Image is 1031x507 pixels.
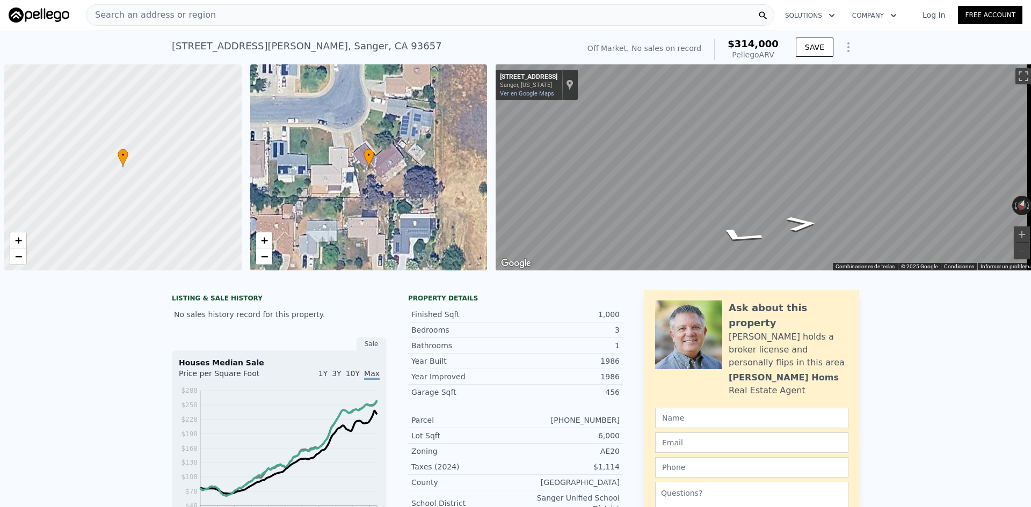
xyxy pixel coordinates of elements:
[515,325,620,335] div: 3
[729,300,848,330] div: Ask about this property
[408,294,623,303] div: Property details
[728,38,779,49] span: $314,000
[776,6,844,25] button: Solutions
[364,150,374,160] span: •
[179,357,380,368] div: Houses Median Sale
[411,325,515,335] div: Bedrooms
[256,232,272,248] a: Zoom in
[411,309,515,320] div: Finished Sqft
[411,387,515,398] div: Garage Sqft
[411,415,515,425] div: Parcel
[15,249,22,263] span: −
[844,6,905,25] button: Company
[364,149,374,167] div: •
[172,305,387,324] div: No sales history record for this property.
[260,233,267,247] span: +
[515,430,620,441] div: 6,000
[179,368,279,385] div: Price per Square Foot
[515,446,620,457] div: AE20
[774,212,830,234] path: Ir al suroeste, Holt Ave
[796,38,833,57] button: SAVE
[172,39,442,54] div: [STREET_ADDRESS][PERSON_NAME] , Sanger , CA 93657
[411,461,515,472] div: Taxes (2024)
[587,43,701,54] div: Off Market. No sales on record
[700,224,780,248] path: Ir al norte, Redwood Ave
[181,416,198,423] tspan: $228
[181,445,198,452] tspan: $168
[181,430,198,438] tspan: $198
[729,330,848,369] div: [PERSON_NAME] holds a broker license and personally flips in this area
[411,446,515,457] div: Zoning
[500,82,557,89] div: Sanger, [US_STATE]
[515,340,620,351] div: 1
[1014,226,1030,243] button: Acercar
[498,256,534,270] a: Abrir esta área en Google Maps (se abre en una ventana nueva)
[958,6,1022,24] a: Free Account
[172,294,387,305] div: LISTING & SALE HISTORY
[1012,196,1018,215] button: Rotar en sentido antihorario
[515,477,620,488] div: [GEOGRAPHIC_DATA]
[260,249,267,263] span: −
[515,356,620,366] div: 1986
[181,401,198,409] tspan: $258
[944,263,974,269] a: Condiciones
[411,430,515,441] div: Lot Sqft
[910,10,958,20] a: Log In
[411,477,515,488] div: County
[15,233,22,247] span: +
[655,432,848,453] input: Email
[181,473,198,481] tspan: $108
[515,415,620,425] div: [PHONE_NUMBER]
[729,371,839,384] div: [PERSON_NAME] Homs
[515,461,620,472] div: $1,114
[728,49,779,60] div: Pellego ARV
[500,73,557,82] div: [STREET_ADDRESS]
[346,369,360,378] span: 10Y
[10,248,26,264] a: Zoom out
[515,309,620,320] div: 1,000
[86,9,216,21] span: Search an address or region
[256,248,272,264] a: Zoom out
[118,149,128,167] div: •
[566,79,573,91] a: Mostrar ubicación en el mapa
[357,337,387,351] div: Sale
[185,488,198,495] tspan: $78
[729,384,805,397] div: Real Estate Agent
[118,150,128,160] span: •
[411,356,515,366] div: Year Built
[9,8,69,23] img: Pellego
[181,387,198,394] tspan: $288
[515,371,620,382] div: 1986
[901,263,938,269] span: © 2025 Google
[411,371,515,382] div: Year Improved
[181,459,198,466] tspan: $138
[836,263,895,270] button: Combinaciones de teclas
[318,369,328,378] span: 1Y
[838,36,859,58] button: Show Options
[498,256,534,270] img: Google
[655,457,848,477] input: Phone
[500,90,554,97] a: Ver en Google Maps
[364,369,380,380] span: Max
[515,387,620,398] div: 456
[10,232,26,248] a: Zoom in
[1014,195,1029,216] button: Restablecer la vista
[655,408,848,428] input: Name
[411,340,515,351] div: Bathrooms
[1014,243,1030,259] button: Alejar
[332,369,341,378] span: 3Y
